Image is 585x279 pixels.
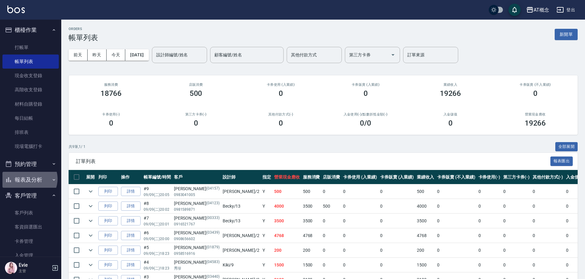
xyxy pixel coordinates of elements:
[142,243,172,258] td: #5
[125,49,149,61] button: [DATE]
[174,200,220,207] div: [PERSON_NAME]
[206,215,220,221] p: (00333)
[144,236,171,242] p: 09/09 (二) 20:00
[2,220,59,234] a: 客資篩選匯出
[121,246,141,255] a: 詳情
[321,258,342,272] td: 0
[85,170,97,184] th: 展開
[330,83,401,87] h2: 卡券販賣 (入業績)
[190,89,202,98] h3: 500
[342,243,379,258] td: 0
[69,27,98,31] h2: ORDERS
[2,139,59,153] a: 現場電腦打卡
[436,184,477,199] td: 0
[524,4,552,16] button: AT概念
[342,199,379,213] td: 0
[76,83,146,87] h3: 服務消費
[415,112,485,116] h2: 入金儲值
[142,184,172,199] td: #9
[477,170,502,184] th: 卡券使用(-)
[86,187,95,196] button: expand row
[531,258,565,272] td: 0
[144,221,171,227] p: 09/09 (二) 20:01
[161,83,231,87] h2: 店販消費
[2,83,59,97] a: 高階收支登錄
[86,246,95,255] button: expand row
[121,216,141,226] a: 詳情
[142,170,172,184] th: 帳單編號/時間
[531,199,565,213] td: 0
[261,214,273,228] td: Y
[2,156,59,172] button: 預約管理
[379,243,416,258] td: 0
[436,228,477,243] td: 0
[379,228,416,243] td: 0
[172,170,221,184] th: 客戶
[534,6,549,14] div: AT概念
[555,142,578,152] button: 全部展開
[2,206,59,220] a: 客戶列表
[174,192,220,198] p: 0983041005
[279,119,283,127] h3: 0
[2,40,59,55] a: 打帳單
[174,251,220,256] p: 0958516916
[174,266,220,271] p: 秀珍
[477,199,502,213] td: 0
[436,214,477,228] td: 0
[301,199,322,213] td: 3500
[142,214,172,228] td: #7
[448,119,453,127] h3: 0
[301,184,322,199] td: 500
[174,259,220,266] div: [PERSON_NAME]
[502,243,531,258] td: 0
[436,170,477,184] th: 卡券販賣 (不入業績)
[477,214,502,228] td: 0
[321,199,342,213] td: 500
[261,228,273,243] td: Y
[2,125,59,139] a: 排班表
[502,228,531,243] td: 0
[221,184,261,199] td: [PERSON_NAME] /2
[555,31,578,37] a: 新開單
[144,207,171,212] p: 09/09 (二) 20:02
[2,111,59,125] a: 每日結帳
[174,236,220,242] p: 0908656602
[415,228,436,243] td: 4768
[98,187,118,196] button: 列印
[342,228,379,243] td: 0
[246,112,316,116] h2: 其他付款方式(-)
[86,202,95,211] button: expand row
[379,258,416,272] td: 0
[415,184,436,199] td: 500
[161,112,231,116] h2: 第三方卡券(-)
[144,266,171,271] p: 09/09 (二) 18:23
[555,29,578,40] button: 新開單
[502,199,531,213] td: 0
[525,119,546,127] h3: 19266
[502,170,531,184] th: 第三方卡券(-)
[174,221,220,227] p: 0916521767
[301,243,322,258] td: 200
[415,243,436,258] td: 200
[142,258,172,272] td: #4
[144,192,171,198] p: 09/09 (二) 20:05
[88,49,107,61] button: 昨天
[2,172,59,188] button: 報表及分析
[273,243,301,258] td: 200
[2,234,59,248] a: 卡券管理
[69,144,85,149] p: 共 9 筆, 1 / 1
[321,184,342,199] td: 0
[98,216,118,226] button: 列印
[76,158,550,164] span: 訂單列表
[502,214,531,228] td: 0
[477,228,502,243] td: 0
[174,207,220,212] p: 0981589871
[436,199,477,213] td: 0
[2,188,59,204] button: 客戶管理
[246,83,316,87] h2: 卡券使用 (入業績)
[261,170,273,184] th: 指定
[415,170,436,184] th: 業績收入
[144,251,171,256] p: 09/09 (二) 18:23
[98,246,118,255] button: 列印
[261,258,273,272] td: Y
